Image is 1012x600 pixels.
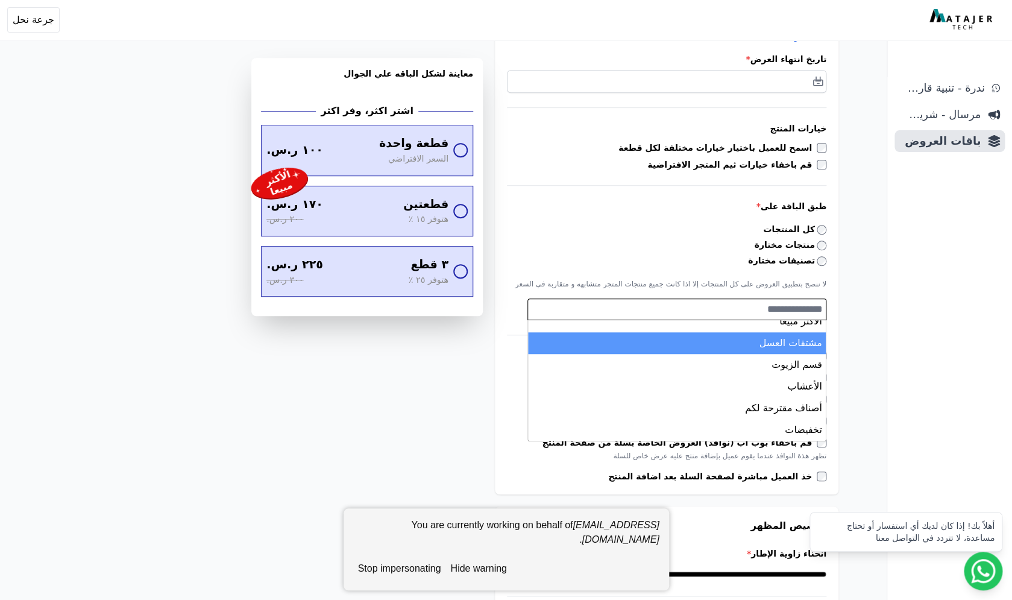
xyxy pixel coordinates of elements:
[408,274,448,287] span: هتوفر ٢٥ ٪
[899,133,981,150] span: باقات العروض
[528,419,826,441] li: تخفيضات
[388,153,448,166] span: السعر الافتراضي
[899,106,981,123] span: مرسال - شريط دعاية
[618,142,817,154] label: اسمح للعميل باختيار خيارات مختلفة لكل قطعة
[542,437,817,449] label: قم باخفاء بوب أب (نوافذ) العروض الخاصة بسلة من صفحة المنتج
[266,274,303,287] span: ٣٠٠ ر.س.
[817,241,826,250] input: منتجات مختارة
[7,7,60,33] button: جرعة نحل
[817,256,826,266] input: تصنيفات مختارة
[507,451,826,461] div: تظهر هذة النوافذ عندما يقوم عميل بإضافة منتج عليه عرض خاص للسلة
[321,104,413,118] h2: اشتر اكثر، وفر اكثر
[608,470,817,482] label: خذ العميل مباشرة لصفحة السلة بعد اضافة المنتج
[13,13,54,27] span: جرعة نحل
[647,159,817,171] label: قم باخفاء خيارات ثيم المتجر الافتراضية
[573,520,659,545] em: [EMAIL_ADDRESS][DOMAIN_NAME]
[899,80,984,96] span: ندرة - تنبية قارب علي النفاذ
[261,68,473,94] h3: معاينة لشكل الباقه علي الجوال
[507,200,826,212] label: طبق الباقة على
[266,256,323,274] span: ٢٢٥ ر.س.
[754,239,826,251] label: منتجات مختارة
[353,518,659,557] div: You are currently working on behalf of .
[817,520,995,544] div: أهلاً بك! إذا كان لديك أي استفسار أو تحتاج مساعدة، لا تتردد في التواصل معنا
[929,9,995,31] img: MatajerTech Logo
[507,122,826,134] h3: خيارات المنتج
[528,397,826,419] li: أصناف مقترحة لكم
[817,225,826,235] input: كل المنتجات
[262,168,298,199] div: الأكثر مبيعا
[528,332,826,354] li: مشتقات العسل
[408,213,448,226] span: هتوفر ١٥ ٪
[507,53,826,65] label: تاريخ انتهاء العرض
[410,256,448,274] span: ٣ قطع
[266,196,323,213] span: ١٧٠ ر.س.
[528,302,823,317] textarea: Search
[528,354,826,376] li: قسم الزيوت
[379,135,448,153] span: قطعة واحدة
[353,557,446,581] button: stop impersonating
[266,213,303,226] span: ٢٠٠ ر.س.
[528,376,826,397] li: الأعشاب
[528,311,826,332] li: الأكثر مبيعا
[748,254,826,267] label: تصنيفات مختارة
[403,196,448,213] span: قطعتين
[763,223,826,236] label: كل المنتجات
[266,142,323,159] span: ١٠٠ ر.س.
[445,557,511,581] button: hide warning
[507,279,826,289] p: لا ننصح بتطبيق العروض علي كل المنتجات إلا اذا كانت جميع منتجات المتجر متشابهه و متقاربة في السعر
